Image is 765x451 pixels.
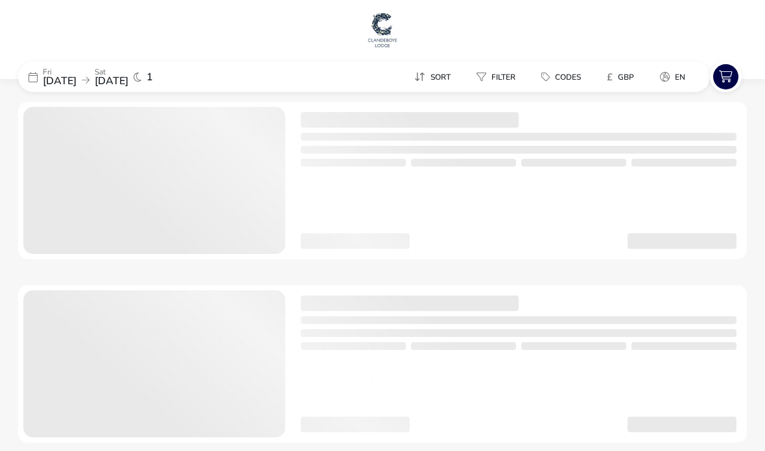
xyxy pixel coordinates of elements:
span: 1 [147,72,153,82]
naf-pibe-menu-bar-item: Sort [404,67,466,86]
button: Sort [404,67,461,86]
button: £GBP [596,67,644,86]
span: Codes [555,72,581,82]
span: [DATE] [43,74,76,88]
button: Codes [531,67,591,86]
div: Fri[DATE]Sat[DATE]1 [18,62,213,92]
button: Filter [466,67,526,86]
i: £ [607,71,613,84]
img: Main Website [366,10,399,49]
naf-pibe-menu-bar-item: Codes [531,67,596,86]
span: [DATE] [95,74,128,88]
button: en [650,67,696,86]
span: Filter [491,72,515,82]
span: en [675,72,685,82]
p: Sat [95,68,128,76]
p: Fri [43,68,76,76]
naf-pibe-menu-bar-item: Filter [466,67,531,86]
span: GBP [618,72,634,82]
span: Sort [430,72,451,82]
naf-pibe-menu-bar-item: en [650,67,701,86]
naf-pibe-menu-bar-item: £GBP [596,67,650,86]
